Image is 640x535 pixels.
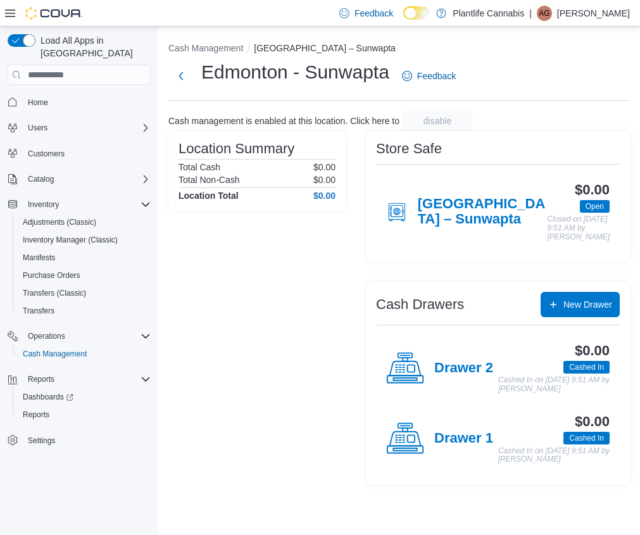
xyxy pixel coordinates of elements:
[13,231,156,249] button: Inventory Manager (Classic)
[23,172,151,187] span: Catalog
[18,286,91,301] a: Transfers (Classic)
[376,141,442,156] h3: Store Safe
[3,170,156,188] button: Catalog
[563,298,612,311] span: New Drawer
[18,389,151,405] span: Dashboards
[23,372,60,387] button: Reports
[179,162,220,172] h6: Total Cash
[23,372,151,387] span: Reports
[529,6,532,21] p: |
[418,196,548,228] h4: [GEOGRAPHIC_DATA] – Sunwapta
[18,303,60,318] a: Transfers
[23,146,70,161] a: Customers
[313,191,336,201] h4: $0.00
[35,34,151,60] span: Load All Apps in [GEOGRAPHIC_DATA]
[23,433,60,448] a: Settings
[23,120,151,135] span: Users
[18,268,151,283] span: Purchase Orders
[28,98,48,108] span: Home
[18,346,92,362] a: Cash Management
[313,162,336,172] p: $0.00
[18,389,78,405] a: Dashboards
[23,197,151,212] span: Inventory
[3,144,156,163] button: Customers
[8,87,151,482] nav: Complex example
[18,407,151,422] span: Reports
[13,345,156,363] button: Cash Management
[575,182,610,198] h3: $0.00
[376,297,464,312] h3: Cash Drawers
[18,232,151,248] span: Inventory Manager (Classic)
[580,200,610,213] span: Open
[28,123,47,133] span: Users
[179,191,239,201] h4: Location Total
[254,43,396,53] button: [GEOGRAPHIC_DATA] – Sunwapta
[13,249,156,267] button: Manifests
[23,94,151,110] span: Home
[18,215,151,230] span: Adjustments (Classic)
[434,360,493,377] h4: Drawer 2
[539,6,549,21] span: AG
[575,343,610,358] h3: $0.00
[3,196,156,213] button: Inventory
[498,376,610,393] p: Cashed In on [DATE] 9:51 AM by [PERSON_NAME]
[23,235,118,245] span: Inventory Manager (Classic)
[453,6,524,21] p: Plantlife Cannabis
[547,215,610,241] p: Closed on [DATE] 9:51 AM by [PERSON_NAME]
[334,1,398,26] a: Feedback
[498,447,610,464] p: Cashed In on [DATE] 9:51 AM by [PERSON_NAME]
[168,43,243,53] button: Cash Management
[424,115,451,127] span: disable
[13,267,156,284] button: Purchase Orders
[18,250,151,265] span: Manifests
[23,95,53,110] a: Home
[23,172,59,187] button: Catalog
[403,6,430,20] input: Dark Mode
[18,250,60,265] a: Manifests
[586,201,604,212] span: Open
[557,6,630,21] p: [PERSON_NAME]
[23,253,55,263] span: Manifests
[179,175,240,185] h6: Total Non-Cash
[23,329,151,344] span: Operations
[168,116,399,126] p: Cash management is enabled at this location. Click here to
[18,303,151,318] span: Transfers
[23,306,54,316] span: Transfers
[541,292,620,317] button: New Drawer
[3,370,156,388] button: Reports
[23,120,53,135] button: Users
[569,432,604,444] span: Cashed In
[3,92,156,111] button: Home
[179,141,294,156] h3: Location Summary
[13,284,156,302] button: Transfers (Classic)
[28,174,54,184] span: Catalog
[402,111,473,131] button: disable
[13,213,156,231] button: Adjustments (Classic)
[28,374,54,384] span: Reports
[18,286,151,301] span: Transfers (Classic)
[355,7,393,20] span: Feedback
[23,288,86,298] span: Transfers (Classic)
[25,7,82,20] img: Cova
[397,63,461,89] a: Feedback
[18,346,151,362] span: Cash Management
[13,406,156,424] button: Reports
[13,302,156,320] button: Transfers
[563,432,610,444] span: Cashed In
[18,232,123,248] a: Inventory Manager (Classic)
[23,217,96,227] span: Adjustments (Classic)
[23,410,49,420] span: Reports
[13,388,156,406] a: Dashboards
[28,331,65,341] span: Operations
[28,149,65,159] span: Customers
[28,436,55,446] span: Settings
[201,60,389,85] h1: Edmonton - Sunwapta
[23,146,151,161] span: Customers
[3,431,156,450] button: Settings
[563,361,610,374] span: Cashed In
[575,414,610,429] h3: $0.00
[313,175,336,185] p: $0.00
[23,432,151,448] span: Settings
[168,63,194,89] button: Next
[18,407,54,422] a: Reports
